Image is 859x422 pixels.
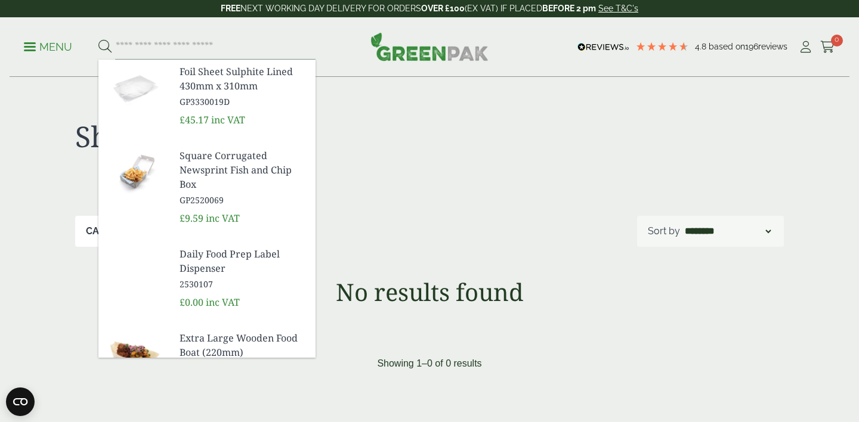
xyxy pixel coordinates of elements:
[377,356,481,371] p: Showing 1–0 of 0 results
[180,194,306,206] span: GP2520069
[75,119,429,154] h1: Shop
[542,4,596,13] strong: BEFORE 2 pm
[180,247,306,290] a: Daily Food Prep Label Dispenser 2530107
[758,42,787,51] span: reviews
[798,41,813,53] i: My Account
[180,331,306,374] a: Extra Large Wooden Food Boat (220mm)
[180,247,306,275] span: Daily Food Prep Label Dispenser
[180,64,306,93] span: Foil Sheet Sulphite Lined 430mm x 310mm
[745,42,758,51] span: 196
[820,41,835,53] i: Cart
[24,40,72,54] p: Menu
[6,387,35,416] button: Open CMP widget
[709,42,745,51] span: Based on
[648,224,680,238] p: Sort by
[635,41,689,52] div: 4.79 Stars
[598,4,638,13] a: See T&C's
[24,40,72,52] a: Menu
[221,4,240,13] strong: FREE
[98,326,170,383] img: GP2920004AE
[180,95,306,108] span: GP3330019D
[831,35,843,46] span: 0
[98,144,170,201] img: GP2520069
[180,148,306,206] a: Square Corrugated Newsprint Fish and Chip Box GP2520069
[370,32,489,61] img: GreenPak Supplies
[180,212,203,225] span: £9.59
[206,296,240,309] span: inc VAT
[682,224,773,238] select: Shop order
[180,296,203,309] span: £0.00
[180,331,306,359] span: Extra Large Wooden Food Boat (220mm)
[211,113,245,126] span: inc VAT
[180,64,306,108] a: Foil Sheet Sulphite Lined 430mm x 310mm GP3330019D
[577,43,629,51] img: REVIEWS.io
[98,242,170,299] img: 2530107
[820,38,835,56] a: 0
[180,113,209,126] span: £45.17
[43,278,816,306] h1: No results found
[180,278,306,290] span: 2530107
[421,4,465,13] strong: OVER £100
[695,42,709,51] span: 4.8
[86,224,146,238] p: Categories
[206,212,240,225] span: inc VAT
[98,60,170,117] img: GP3330019D
[180,148,306,191] span: Square Corrugated Newsprint Fish and Chip Box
